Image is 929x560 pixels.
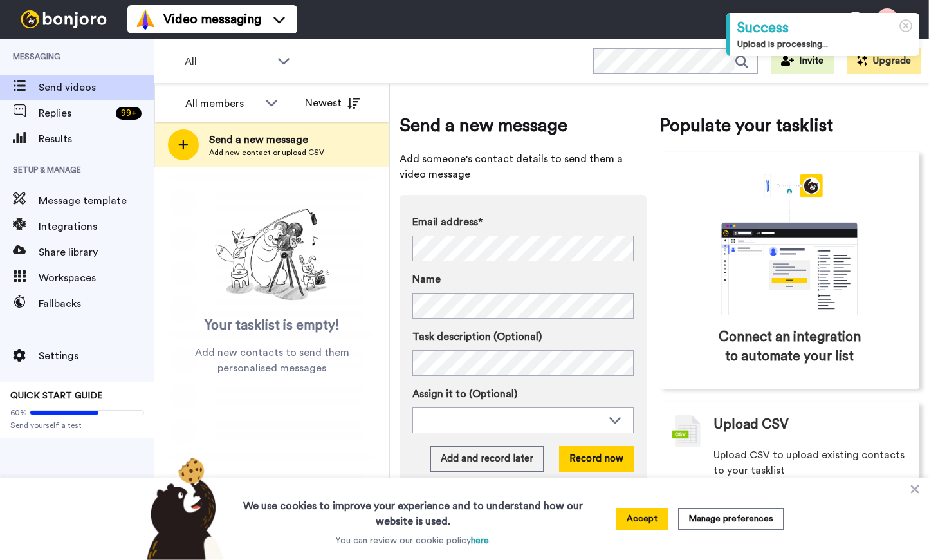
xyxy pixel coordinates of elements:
span: Replies [39,106,111,121]
img: ready-set-action.png [208,203,336,306]
span: Add new contacts to send them personalised messages [174,345,370,376]
span: Workspaces [39,270,154,286]
img: csv-grey.png [672,415,701,447]
span: Settings [39,348,154,364]
div: Success [737,18,912,38]
span: All [185,54,271,70]
span: Video messaging [163,10,261,28]
span: Your tasklist is empty! [205,316,340,335]
span: Message template [39,193,154,209]
span: Add someone's contact details to send them a video message [400,151,647,182]
div: Upload is processing... [737,38,912,51]
span: Share library [39,245,154,260]
div: animation [693,174,886,315]
img: vm-color.svg [135,9,156,30]
span: Upload CSV to upload existing contacts to your tasklist [713,447,906,478]
img: bj-logo-header-white.svg [15,10,112,28]
span: Integrations [39,219,154,234]
span: Add new contact or upload CSV [209,147,324,158]
span: 60% [10,407,27,418]
button: Record now [559,446,634,472]
span: Send a new message [209,132,324,147]
button: Manage preferences [678,508,784,530]
span: Results [39,131,154,147]
a: here [471,536,489,545]
span: QUICK START GUIDE [10,391,103,400]
button: Upgrade [847,48,921,74]
button: Invite [771,48,834,74]
div: All members [185,96,259,111]
button: Accept [616,508,668,530]
div: 99 + [116,107,142,120]
p: You can review our cookie policy . [335,534,491,547]
span: Connect an integration to automate your list [714,328,865,366]
label: Task description (Optional) [412,329,634,344]
span: Send yourself a test [10,420,144,431]
span: Fallbacks [39,296,154,312]
button: Newest [295,90,369,116]
span: Populate your tasklist [659,113,919,138]
span: Send a new message [400,113,647,138]
button: Add and record later [430,446,544,472]
span: Name [412,272,441,287]
span: Send videos [39,80,154,95]
label: Email address* [412,214,634,230]
h3: We use cookies to improve your experience and to understand how our website is used. [230,490,596,529]
img: bear-with-cookie.png [135,457,230,560]
span: Upload CSV [713,415,789,434]
label: Assign it to (Optional) [412,386,634,402]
